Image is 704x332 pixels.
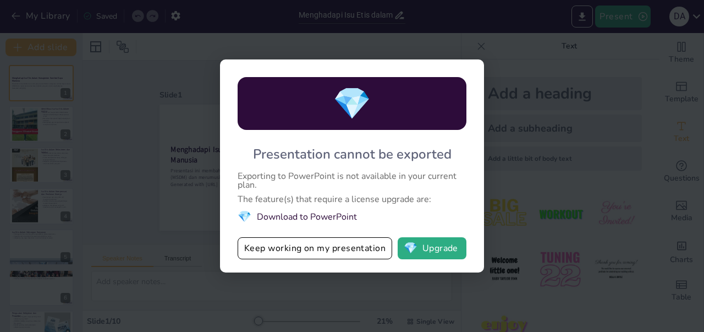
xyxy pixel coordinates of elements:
[238,209,466,224] li: Download to PowerPoint
[333,83,371,125] span: diamond
[238,172,466,189] div: Exporting to PowerPoint is not available in your current plan.
[253,145,452,163] div: Presentation cannot be exported
[404,243,417,254] span: diamond
[238,237,392,259] button: Keep working on my presentation
[398,237,466,259] button: diamondUpgrade
[238,195,466,204] div: The feature(s) that require a license upgrade are:
[238,209,251,224] span: diamond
